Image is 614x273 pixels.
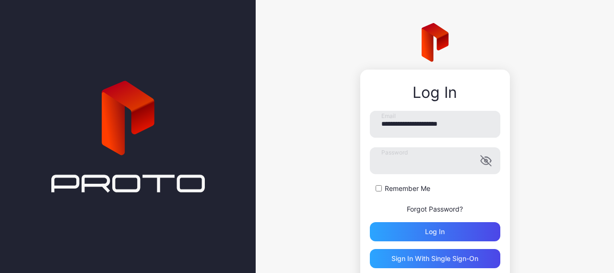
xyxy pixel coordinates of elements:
[480,155,492,166] button: Password
[370,222,500,241] button: Log in
[391,255,478,262] div: Sign in With Single Sign-On
[370,147,500,174] input: Password
[370,84,500,101] div: Log In
[425,228,445,236] div: Log in
[370,249,500,268] button: Sign in With Single Sign-On
[407,205,463,213] a: Forgot Password?
[385,184,430,193] label: Remember Me
[370,111,500,138] input: Email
